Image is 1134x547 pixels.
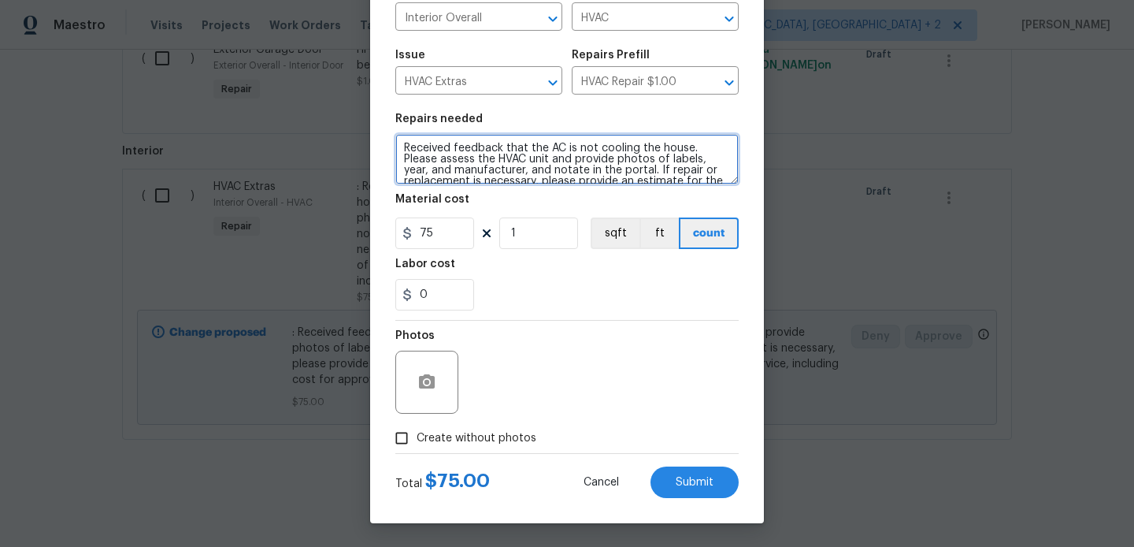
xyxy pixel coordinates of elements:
button: ft [639,218,679,249]
textarea: Received feedback that the AC is not cooling the house. Please assess the HVAC unit and provide p... [395,134,739,184]
h5: Material cost [395,194,469,205]
button: Open [542,8,564,30]
button: Open [542,72,564,94]
button: Open [718,8,740,30]
span: Submit [676,477,713,489]
span: Cancel [584,477,619,489]
button: Cancel [558,467,644,498]
h5: Repairs Prefill [572,50,650,61]
h5: Issue [395,50,425,61]
button: Open [718,72,740,94]
h5: Repairs needed [395,113,483,125]
button: Submit [650,467,739,498]
h5: Labor cost [395,259,455,270]
h5: Photos [395,330,435,341]
span: Create without photos [417,430,536,447]
button: count [679,218,739,249]
span: $ 75.00 [425,471,490,490]
div: Total [395,473,490,492]
button: sqft [591,218,639,249]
